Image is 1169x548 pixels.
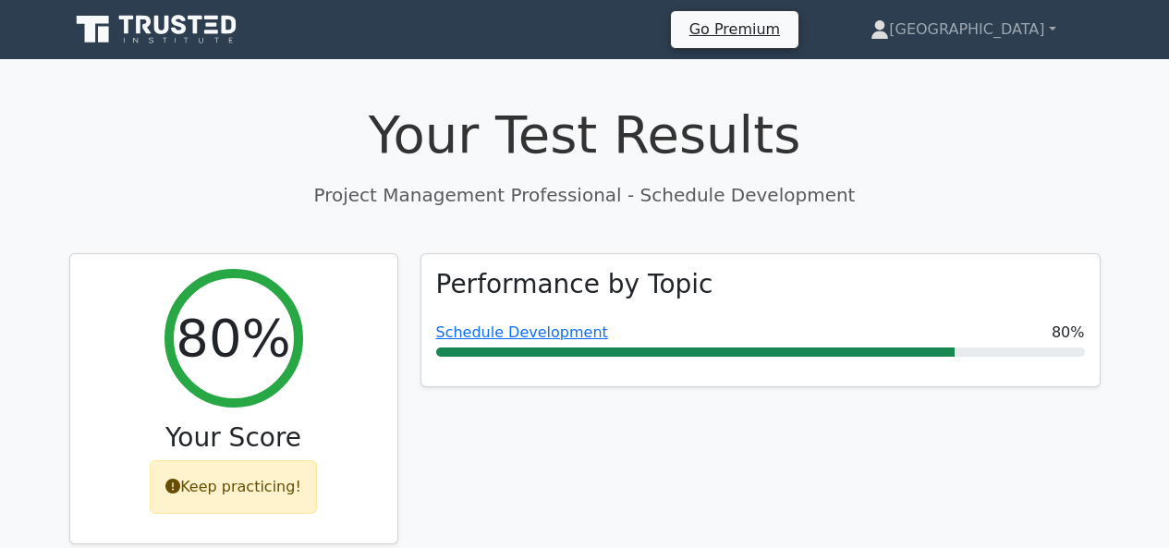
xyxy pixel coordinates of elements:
a: Go Premium [678,17,791,42]
p: Project Management Professional - Schedule Development [69,181,1101,209]
h1: Your Test Results [69,104,1101,165]
h2: 80% [176,307,290,369]
a: Schedule Development [436,323,608,341]
h3: Performance by Topic [436,269,713,300]
a: [GEOGRAPHIC_DATA] [826,11,1100,48]
div: Keep practicing! [150,460,317,514]
h3: Your Score [85,422,383,454]
span: 80% [1052,322,1085,344]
